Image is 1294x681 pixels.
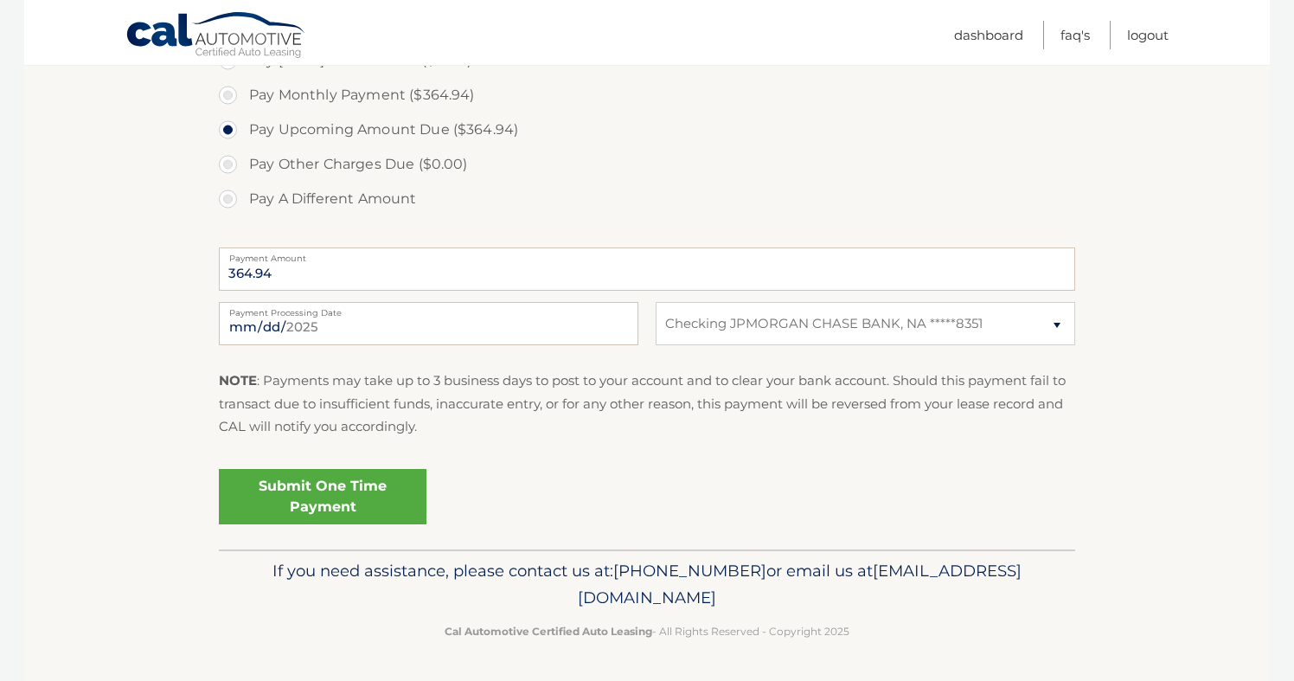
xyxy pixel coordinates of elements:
label: Payment Processing Date [219,302,638,316]
p: If you need assistance, please contact us at: or email us at [230,557,1064,613]
label: Pay Monthly Payment ($364.94) [219,78,1075,112]
a: Logout [1127,21,1169,49]
a: Dashboard [954,21,1023,49]
label: Pay A Different Amount [219,182,1075,216]
label: Pay Other Charges Due ($0.00) [219,147,1075,182]
p: : Payments may take up to 3 business days to post to your account and to clear your bank account.... [219,369,1075,438]
a: FAQ's [1060,21,1090,49]
strong: NOTE [219,372,257,389]
label: Payment Amount [219,247,1075,261]
input: Payment Date [219,302,638,345]
input: Payment Amount [219,247,1075,291]
a: Cal Automotive [125,11,307,61]
strong: Cal Automotive Certified Auto Leasing [445,625,652,638]
span: [PHONE_NUMBER] [613,561,766,581]
label: Pay Upcoming Amount Due ($364.94) [219,112,1075,147]
p: - All Rights Reserved - Copyright 2025 [230,622,1064,640]
a: Submit One Time Payment [219,469,426,524]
